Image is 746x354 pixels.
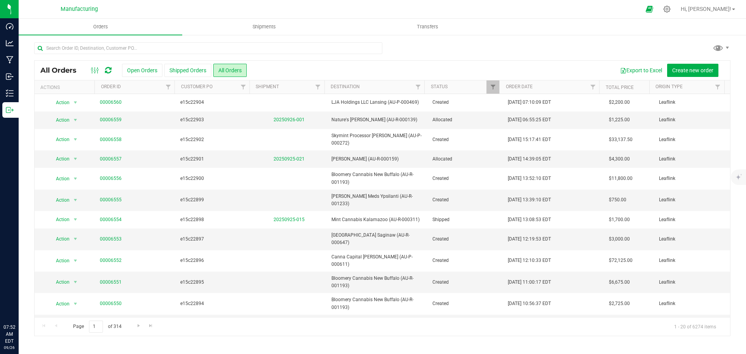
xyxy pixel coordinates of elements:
[49,214,70,225] span: Action
[71,255,80,266] span: select
[101,84,121,89] a: Order ID
[615,64,667,77] button: Export to Excel
[508,99,551,106] span: [DATE] 07:10:09 EDT
[180,116,247,124] span: e15c22903
[432,116,499,124] span: Allocated
[506,84,533,89] a: Order Date
[8,292,31,315] iframe: Resource center
[508,155,551,163] span: [DATE] 14:39:05 EDT
[711,80,724,94] a: Filter
[6,56,14,64] inline-svg: Manufacturing
[659,175,725,182] span: Leaflink
[508,196,551,204] span: [DATE] 13:39:10 EDT
[66,321,128,333] span: Page of 314
[659,99,725,106] span: Leaflink
[274,217,305,222] a: 20250925-015
[659,196,725,204] span: Leaflink
[100,279,122,286] a: 00006551
[237,80,249,94] a: Filter
[71,173,80,184] span: select
[659,116,725,124] span: Leaflink
[49,195,70,206] span: Action
[432,196,499,204] span: Created
[49,134,70,145] span: Action
[432,99,499,106] span: Created
[431,84,448,89] a: Status
[609,300,630,307] span: $2,725.00
[71,97,80,108] span: select
[61,6,98,12] span: Manufacturing
[486,80,499,94] a: Filter
[180,235,247,243] span: e15c22897
[180,175,247,182] span: e15c22900
[331,216,423,223] span: Mint Cannabis Kalamazoo (AU-R-000311)
[3,324,15,345] p: 07:52 AM EDT
[6,106,14,114] inline-svg: Outbound
[100,175,122,182] a: 00006556
[100,216,122,223] a: 00006554
[100,300,122,307] a: 00006550
[34,42,382,54] input: Search Order ID, Destination, Customer PO...
[71,134,80,145] span: select
[331,193,423,208] span: [PERSON_NAME] Meds Ypsilanti (AU-R-001233)
[331,155,423,163] span: [PERSON_NAME] (AU-R-000159)
[406,23,449,30] span: Transfers
[331,132,423,147] span: Skymint Processor [PERSON_NAME] (AU-P-000272)
[49,153,70,164] span: Action
[49,97,70,108] span: Action
[71,234,80,244] span: select
[40,66,84,75] span: All Orders
[180,155,247,163] span: e15c22901
[180,300,247,307] span: e15c22894
[662,5,672,13] div: Manage settings
[659,235,725,243] span: Leaflink
[508,136,551,143] span: [DATE] 15:17:41 EDT
[256,84,279,89] a: Shipment
[100,136,122,143] a: 00006558
[71,195,80,206] span: select
[609,116,630,124] span: $1,225.00
[180,257,247,264] span: e15c22896
[659,155,725,163] span: Leaflink
[432,155,499,163] span: Allocated
[40,85,92,90] div: Actions
[331,296,423,311] span: Bloomery Cannabis New Buffalo (AU-R-001193)
[659,279,725,286] span: Leaflink
[331,84,360,89] a: Destination
[432,235,499,243] span: Created
[331,116,423,124] span: Nature's [PERSON_NAME] (AU-R-000139)
[331,275,423,289] span: Bloomery Cannabis New Buffalo (AU-R-001193)
[180,136,247,143] span: e15c22902
[100,257,122,264] a: 00006552
[659,257,725,264] span: Leaflink
[213,64,247,77] button: All Orders
[508,257,551,264] span: [DATE] 12:10:33 EDT
[432,257,499,264] span: Created
[49,173,70,184] span: Action
[312,80,324,94] a: Filter
[609,216,630,223] span: $1,700.00
[668,321,722,332] span: 1 - 20 of 6274 items
[100,235,122,243] a: 00006553
[122,64,162,77] button: Open Orders
[71,277,80,288] span: select
[432,216,499,223] span: Shipped
[6,89,14,97] inline-svg: Inventory
[659,300,725,307] span: Leaflink
[432,136,499,143] span: Created
[432,175,499,182] span: Created
[508,300,551,307] span: [DATE] 10:56:37 EDT
[71,115,80,126] span: select
[19,19,182,35] a: Orders
[83,23,119,30] span: Orders
[609,279,630,286] span: $6,675.00
[432,279,499,286] span: Created
[609,196,626,204] span: $750.00
[331,99,423,106] span: LJA Holdings LLC Lansing (AU-P-000469)
[659,216,725,223] span: Leaflink
[667,64,718,77] button: Create new order
[181,84,213,89] a: Customer PO
[180,196,247,204] span: e15c22899
[89,321,103,333] input: 1
[49,234,70,244] span: Action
